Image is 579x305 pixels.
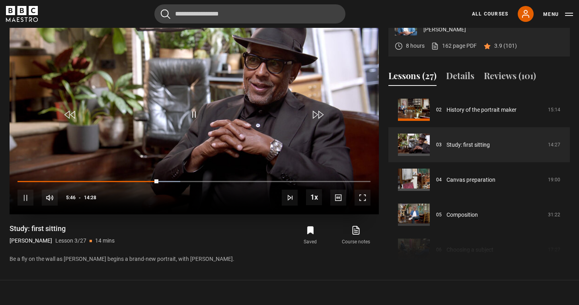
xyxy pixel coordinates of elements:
[42,190,58,206] button: Mute
[95,237,115,245] p: 14 mins
[282,190,298,206] button: Next Lesson
[406,42,425,50] p: 8 hours
[484,69,536,86] button: Reviews (101)
[10,255,379,263] p: Be a fly on the wall as [PERSON_NAME] begins a brand-new portrait, with [PERSON_NAME].
[330,190,346,206] button: Captions
[18,190,33,206] button: Pause
[79,195,81,200] span: -
[18,181,370,183] div: Progress Bar
[494,42,517,50] p: 3.9 (101)
[388,69,437,86] button: Lessons (27)
[10,224,115,233] h1: Study: first sitting
[423,25,563,34] p: [PERSON_NAME]
[472,10,508,17] a: All Courses
[446,141,490,149] a: Study: first sitting
[446,211,478,219] a: Composition
[154,4,345,23] input: Search
[446,69,474,86] button: Details
[333,224,378,247] a: Course notes
[55,237,86,245] p: Lesson 3/27
[84,190,96,205] span: 14:28
[306,189,322,205] button: Playback Rate
[543,10,573,18] button: Toggle navigation
[431,42,477,50] a: 162 page PDF
[446,106,517,114] a: History of the portrait maker
[355,190,370,206] button: Fullscreen
[446,176,495,184] a: Canvas preparation
[288,224,333,247] button: Saved
[6,6,38,22] svg: BBC Maestro
[161,9,170,19] button: Submit the search query
[10,7,379,214] video-js: Video Player
[10,237,52,245] p: [PERSON_NAME]
[66,190,76,205] span: 5:46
